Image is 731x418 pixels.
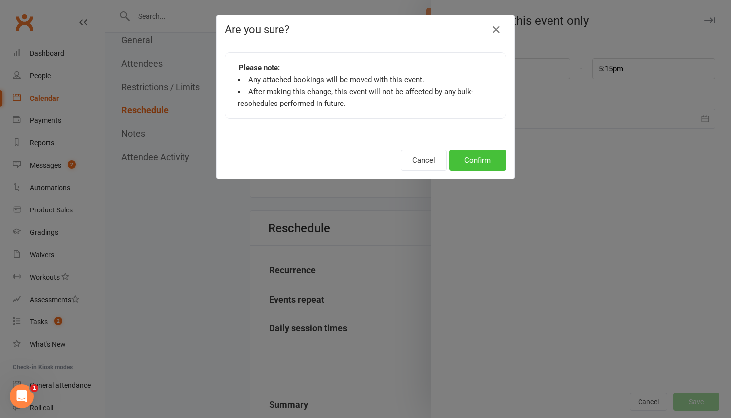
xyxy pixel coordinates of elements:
[238,86,493,109] li: After making this change, this event will not be affected by any bulk-reschedules performed in fu...
[30,384,38,392] span: 1
[401,150,447,171] button: Cancel
[449,150,506,171] button: Confirm
[225,23,506,36] h4: Are you sure?
[238,74,493,86] li: Any attached bookings will be moved with this event.
[488,22,504,38] button: Close
[239,62,280,74] strong: Please note:
[10,384,34,408] iframe: Intercom live chat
